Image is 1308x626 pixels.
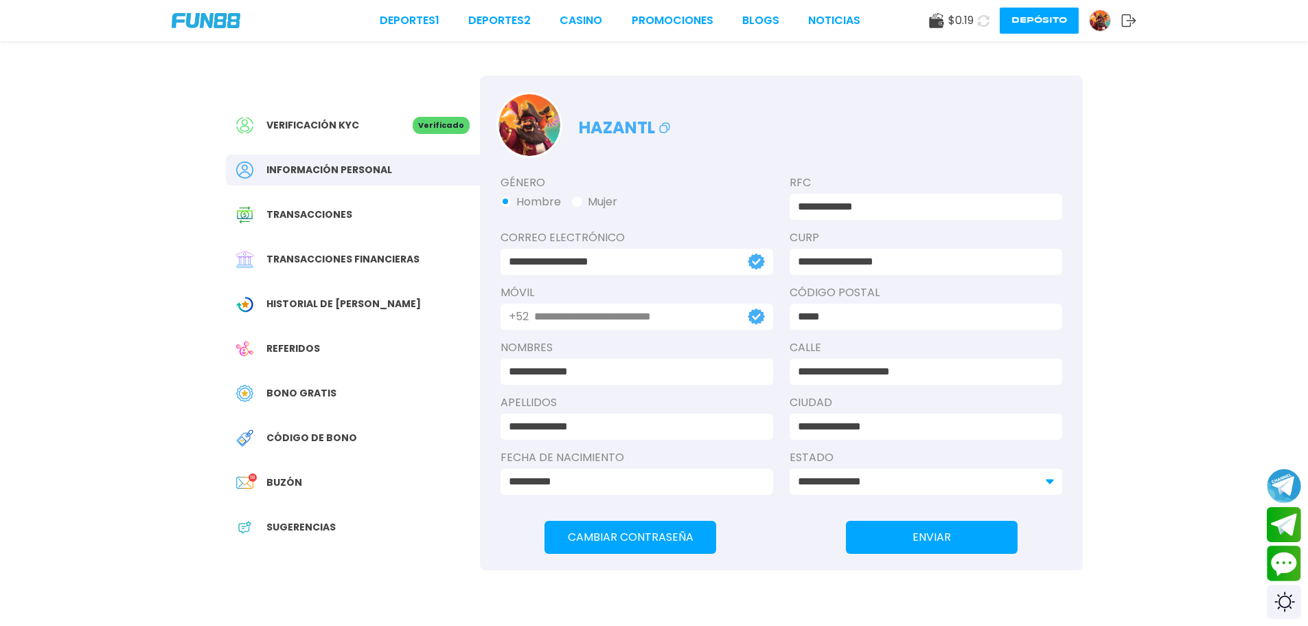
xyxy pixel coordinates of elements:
span: Bono Gratis [266,386,336,401]
label: Fecha de Nacimiento [501,449,773,466]
label: Género [501,175,773,191]
img: Wagering Transaction [236,295,253,313]
label: APELLIDOS [501,394,773,411]
img: Avatar [498,94,560,156]
span: Referidos [266,342,320,356]
span: Sugerencias [266,520,336,535]
label: Código Postal [790,284,1062,301]
a: BLOGS [742,12,779,29]
p: Verificado [413,117,470,134]
label: Ciudad [790,394,1062,411]
img: Referral [236,340,253,357]
label: Estado [790,449,1062,466]
label: RFC [790,175,1062,191]
div: Switch theme [1267,585,1301,619]
button: ENVIAR [846,521,1018,554]
a: PersonalInformación personal [226,155,480,186]
a: NOTICIAS [808,12,860,29]
span: Transacciones financieras [266,252,420,267]
span: Información personal [266,163,392,177]
img: Personal [236,161,253,179]
span: Buzón [266,476,302,490]
label: Correo electrónico [501,230,773,246]
img: Avatar [1090,10,1110,31]
a: CASINO [560,12,602,29]
a: App FeedbackSugerencias [226,512,480,543]
a: Deportes1 [380,12,439,29]
a: Verificación KYCVerificado [226,110,480,141]
label: Móvil [501,284,773,301]
a: Transaction HistoryTransacciones [226,199,480,230]
p: +52 [509,309,529,325]
a: Financial TransactionTransacciones financieras [226,244,480,275]
span: Historial de [PERSON_NAME] [266,297,421,311]
label: Calle [790,339,1062,356]
a: Redeem BonusCódigo de bono [226,423,480,454]
img: Redeem Bonus [236,429,253,447]
p: 18 [249,473,257,482]
button: Contact customer service [1267,546,1301,581]
img: Inbox [236,474,253,491]
a: Wagering TransactionHistorial de [PERSON_NAME] [226,289,480,320]
span: $ 0.19 [948,12,974,29]
p: hazantl [579,109,673,140]
button: Mujer [572,194,617,210]
a: Deportes2 [468,12,531,29]
button: Depósito [1000,8,1079,34]
img: Free Bonus [236,385,253,402]
button: Join telegram [1267,507,1301,543]
button: Join telegram channel [1267,468,1301,504]
a: Promociones [632,12,713,29]
a: ReferralReferidos [226,333,480,364]
a: Avatar [1089,10,1121,32]
span: Verificación KYC [266,118,359,133]
img: Transaction History [236,206,253,223]
a: Free BonusBono Gratis [226,378,480,409]
button: Cambiar Contraseña [544,521,716,554]
span: Transacciones [266,208,352,222]
span: Código de bono [266,431,357,445]
img: Company Logo [172,13,240,28]
button: Hombre [501,194,561,210]
a: InboxBuzón18 [226,467,480,498]
img: App Feedback [236,519,253,536]
label: NOMBRES [501,339,773,356]
label: CURP [790,230,1062,246]
img: Financial Transaction [236,251,253,268]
